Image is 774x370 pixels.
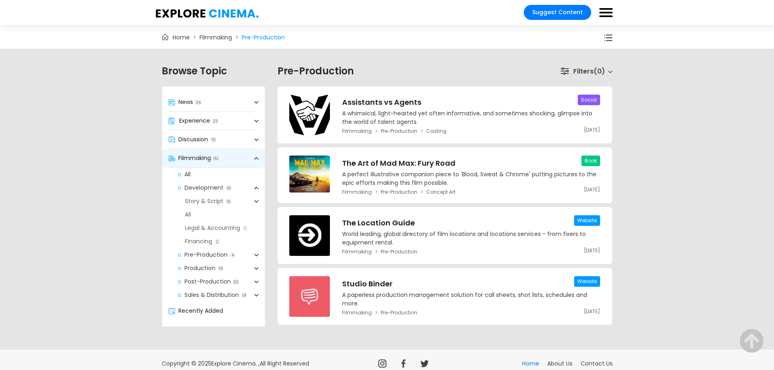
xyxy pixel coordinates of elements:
[342,249,372,255] a: Filmmaking
[342,95,600,126] a: Assistants vs AgentsA whimsical, light-hearted yet often informative, and sometimes shocking, gli...
[594,67,605,76] span: 0
[178,235,265,248] a: Financing2
[212,118,219,124] span: 23
[342,276,600,308] a: Studio BinderA paperless production management solution for call sheets, shot lists, schedules an...
[233,279,239,285] span: 30
[381,189,417,195] a: Pre-Production
[171,248,265,262] a: Pre-Production4
[162,130,265,149] a: Discussion70
[225,185,232,191] span: 19
[214,238,221,245] span: 2
[162,65,265,80] h2: Browse Topic
[171,275,265,288] a: Post-Production30
[178,195,265,208] a: Story & Script16
[342,230,600,247] p: World leading, global directory of film locations and locations services - from fixers to equipme...
[342,97,600,108] h3: Assistants vs Agents
[178,221,265,235] a: Legal & Accounting1
[210,136,217,143] span: 70
[199,33,232,41] a: Filmmaking
[581,359,613,368] a: Contact Us
[171,262,265,275] a: Production79
[560,66,613,77] a: Filters0
[289,215,330,256] img: The Location Guide
[162,112,265,130] a: Experience23
[342,158,600,169] h3: The Art of Mad Max: Fury Road
[162,149,265,167] a: Filmmaking151
[464,26,619,49] div: filter-views
[213,155,219,162] span: 151
[171,168,265,181] a: All
[230,252,236,258] span: 4
[342,189,600,195] div: breadcrumb
[381,249,417,255] a: Pre-Production
[289,95,330,135] img: Assistants vs Agents
[381,128,417,134] a: Pre-Production
[211,359,257,368] a: Explore Cinema.
[381,309,417,316] a: Pre-Production
[547,359,572,368] a: About Us
[426,189,455,195] a: Concept Art
[342,215,600,247] a: The Location GuideWorld leading, global directory of film locations and locations services - from...
[342,156,600,187] a: The Art of Mad Max: Fury RoadA perfect illustrative companion piece to 'Blood, Sweat & Chrome' pu...
[342,128,600,134] div: breadcrumb
[156,9,259,18] img: Explore Cinema.
[171,288,265,302] a: Sales & Distribution19
[342,309,600,316] div: breadcrumb
[278,65,439,80] h2: Pre-Production
[522,359,539,368] a: Home
[426,128,447,134] a: Casting
[342,217,600,228] h3: The Location Guide
[156,26,464,49] div: breadcrumb
[342,170,600,187] p: A perfect illustrative companion piece to 'Blood, Sweat & Chrome' putting pictures to the epic ef...
[342,109,600,126] p: A whimsical, light-hearted yet often informative, and sometimes shocking, glimpse into the world ...
[342,249,600,255] div: breadcrumb
[217,265,224,272] span: 79
[162,93,265,111] a: News24
[225,198,232,205] span: 16
[162,33,190,41] a: Home
[178,208,265,221] a: All
[342,278,600,289] h3: Studio Binder
[162,302,265,320] a: Recently Added
[342,189,372,195] a: Filmmaking
[173,33,190,41] span: Home
[342,291,600,308] p: A paperless production management solution for call sheets, shot lists, schedules and more.
[289,156,330,193] img: The Art of Mad Max: Fury Road
[342,309,372,316] a: Filmmaking
[258,359,260,368] span: ,
[242,33,285,41] a: Pre-Production
[289,276,330,317] img: Studio Binder
[242,225,249,232] span: 1
[195,99,202,106] span: 24
[342,128,372,134] a: Filmmaking
[241,292,247,299] span: 19
[524,5,591,20] a: Suggest Content
[171,181,265,195] a: Development19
